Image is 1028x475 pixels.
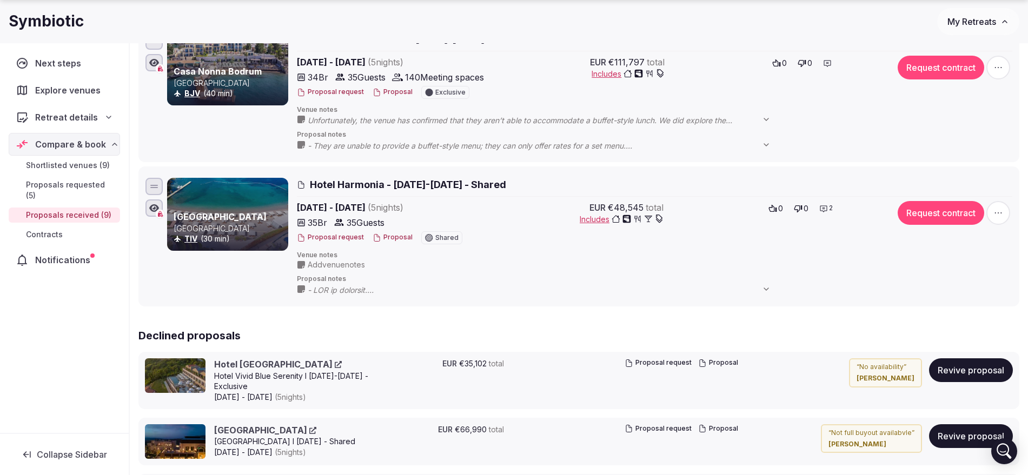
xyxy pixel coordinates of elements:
span: Unfortunately, the venue has confirmed that they aren’t able to accommodate a buffet-style lunch.... [308,115,781,126]
button: TIV [184,233,197,244]
button: Proposal request [625,358,692,367]
span: Explore venues [35,84,105,97]
a: Contracts [9,227,120,242]
cite: [PERSON_NAME] [828,440,914,449]
span: total [646,201,664,214]
span: Exclusive [435,89,466,96]
span: ( 5 night s ) [275,447,306,457]
span: total [489,424,504,435]
div: (30 min) [174,233,286,244]
div: [GEOGRAPHIC_DATA] l [DATE] - Shared [214,436,355,447]
span: 0 [778,203,783,214]
span: 140 Meeting spaces [405,71,484,84]
h2: Declined proposals [138,328,1019,343]
div: Open Intercom Messenger [991,438,1017,464]
span: 0 [804,203,808,214]
span: [DATE] - [DATE] [214,392,370,403]
span: EUR [590,56,606,69]
span: Collapse Sidebar [37,449,107,460]
button: 0 [765,201,786,216]
a: Proposals requested (5) [9,177,120,203]
button: Request contract [898,201,984,225]
button: Revive proposal [929,358,1013,382]
span: Proposals requested (5) [26,179,116,201]
span: 0 [782,58,787,69]
div: Hotel Vivid Blue Serenity I [DATE]-[DATE] - Exclusive [214,371,370,392]
button: Proposal request [297,233,364,242]
span: Venue notes [297,251,1012,260]
span: Add venue notes [308,259,365,270]
span: EUR [438,424,453,435]
p: [GEOGRAPHIC_DATA] [174,223,286,234]
button: 0 [791,201,812,216]
span: ( 5 night s ) [368,202,403,213]
span: Venue notes [297,105,1012,115]
span: €66,990 [455,424,487,435]
span: EUR [589,201,606,214]
span: Notifications [35,253,95,266]
span: Shortlisted venues (9) [26,160,110,171]
button: BJV [184,88,200,99]
span: [DATE] - [DATE] [297,56,487,69]
button: Proposal request [625,424,692,433]
button: Includes [592,69,665,79]
a: BJV [184,89,200,98]
img: Alden Hotel Cappadocia cover photo [145,424,205,459]
button: Proposal [373,88,413,97]
p: [GEOGRAPHIC_DATA] [174,78,286,89]
button: 0 [769,56,790,71]
span: €35,102 [459,358,487,369]
span: 34 Br [308,71,328,84]
span: Proposal notes [297,275,1012,284]
span: Contracts [26,229,63,240]
a: Shortlisted venues (9) [9,158,120,173]
span: 35 Guests [348,71,386,84]
span: 2 [829,204,833,213]
span: 35 Guests [347,216,384,229]
span: Retreat details [35,111,98,124]
button: Proposal [373,233,413,242]
cite: [PERSON_NAME] [857,374,914,383]
span: - LOR ip dolorsit. - Am Con adi elitse do eiu tempo inc utlabo et dol magnaal. - Eni adminim veni... [308,285,781,296]
a: Explore venues [9,79,120,102]
span: 0 [807,58,812,69]
a: [GEOGRAPHIC_DATA] [214,424,316,436]
span: Shared [435,235,459,241]
span: [DATE] - [DATE] [214,447,355,458]
a: Proposals received (9) [9,208,120,223]
p: “ No availability ” [857,363,914,372]
span: Compare & book [35,138,106,151]
button: Proposal [698,424,738,433]
button: Includes [580,214,664,225]
span: My Retreats [947,16,996,27]
div: (40 min) [174,88,286,99]
span: Hotel Harmonia - [DATE]-[DATE] - Shared [310,178,506,191]
span: total [647,56,665,69]
button: Request contract [898,56,984,79]
span: 35 Br [308,216,327,229]
button: 0 [794,56,815,71]
a: Casa Nonna Bodrum [174,66,262,77]
span: €48,545 [608,201,644,214]
button: Proposal [698,358,738,367]
span: - They are unable to provide a buffet-style menu; they can only offer rates for a set menu. - Ple... [308,141,781,151]
a: Notifications [9,249,120,271]
img: Hotel Vivid Blue Serenity Resort cover photo [145,358,205,393]
button: Collapse Sidebar [9,443,120,466]
span: total [489,358,504,369]
span: ( 5 night s ) [275,392,306,402]
span: €111,797 [608,56,645,69]
span: [DATE] - [DATE] [297,201,487,214]
button: Proposal request [297,88,364,97]
span: EUR [442,358,457,369]
a: Hotel [GEOGRAPHIC_DATA] [214,358,342,370]
h1: Symbiotic [9,11,84,32]
a: Next steps [9,52,120,75]
button: Revive proposal [929,424,1013,448]
button: My Retreats [937,8,1019,35]
a: TIV [184,234,197,243]
span: ( 5 night s ) [368,57,403,68]
span: Proposal notes [297,130,1012,139]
